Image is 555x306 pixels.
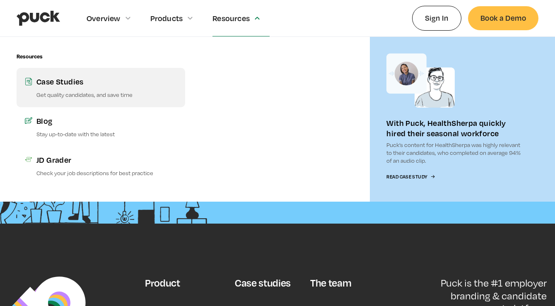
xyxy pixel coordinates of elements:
a: JD GraderCheck your job descriptions for best practice [17,146,185,185]
a: With Puck, HealthSherpa quickly hired their seasonal workforcePuck’s content for HealthSherpa was... [370,37,538,202]
div: Case Studies [36,76,177,87]
div: Resources [212,14,250,23]
p: Check your job descriptions for best practice [36,169,177,177]
p: Puck’s content for HealthSherpa was highly relevant to their candidates, who completed on average... [386,141,522,165]
div: Blog [36,116,177,126]
div: Resources [17,53,43,60]
div: Overview [87,14,121,23]
a: Case StudiesGet quality candidates, and save time [17,68,185,107]
a: Sign In [412,6,461,30]
a: Book a Demo [468,6,538,30]
div: The team [310,277,351,289]
div: With Puck, HealthSherpa quickly hired their seasonal workforce [386,118,522,138]
div: JD Grader [36,154,177,165]
div: Case studies [235,277,291,289]
p: Get quality candidates, and save time [36,91,177,99]
div: Read Case Study [386,174,427,180]
div: Products [150,14,183,23]
div: Product [145,277,180,289]
a: BlogStay up-to-date with the latest [17,107,185,146]
p: Stay up-to-date with the latest [36,130,177,138]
